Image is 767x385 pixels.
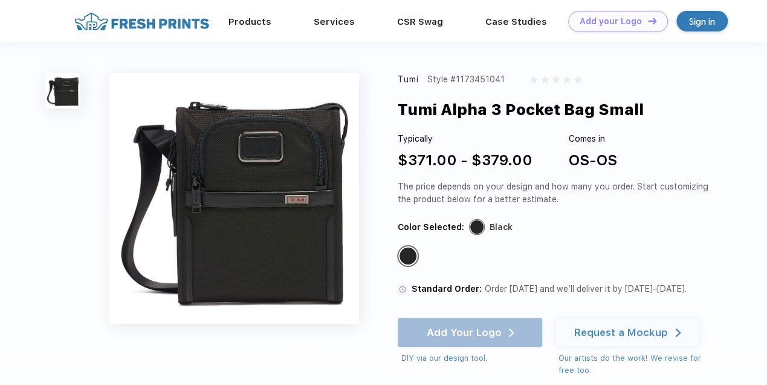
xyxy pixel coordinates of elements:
div: OS-OS [568,150,617,171]
div: Tumi Alpha 3 Pocket Bag Small [397,98,643,121]
img: gray_star.svg [563,76,571,83]
a: Products [228,16,271,27]
img: func=resize&h=100 [45,73,80,108]
img: DT [648,18,656,24]
img: gray_star.svg [574,76,581,83]
a: Sign in [676,11,728,31]
div: Our artists do the work! We revise for free too. [558,352,711,376]
img: fo%20logo%202.webp [71,11,213,32]
img: func=resize&h=640 [109,73,359,324]
div: $371.00 - $379.00 [397,150,532,171]
div: Style #1173451041 [427,73,505,86]
img: standard order [397,284,408,295]
div: Black [400,248,416,265]
div: Add your Logo [580,16,642,27]
div: Request a Mockup [574,326,668,338]
div: The price depends on your design and how many you order. Start customizing the product below for ... [397,180,711,206]
span: Order [DATE] and we’ll deliver it by [DATE]–[DATE]. [484,284,686,294]
div: Sign in [689,15,715,28]
div: Tumi [397,73,419,86]
span: Standard Order: [411,284,481,294]
img: gray_star.svg [530,76,537,83]
div: Color Selected: [397,221,464,234]
img: white arrow [675,328,681,337]
img: gray_star.svg [552,76,560,83]
div: DIY via our design tool. [401,352,543,364]
div: Typically [397,133,532,145]
img: gray_star.svg [541,76,548,83]
div: Comes in [568,133,617,145]
div: Black [489,221,512,234]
